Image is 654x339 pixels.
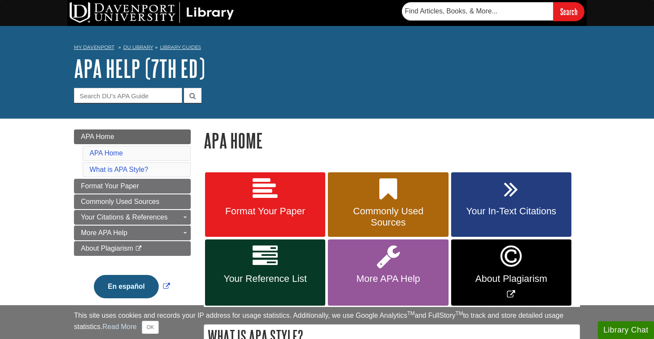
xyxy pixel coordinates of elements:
a: APA Home [90,149,123,157]
a: Your In-Text Citations [451,172,571,237]
a: Your Citations & References [74,210,191,225]
span: More APA Help [81,229,127,236]
span: Commonly Used Sources [81,198,159,205]
a: What is APA Style? [90,166,148,173]
nav: breadcrumb [74,42,580,55]
a: My Davenport [74,44,114,51]
a: Commonly Used Sources [74,194,191,209]
span: Your Reference List [212,273,319,284]
button: Close [142,321,159,334]
input: Find Articles, Books, & More... [402,2,553,20]
a: Read More [103,323,137,330]
a: Format Your Paper [74,179,191,194]
button: En español [94,275,158,298]
button: Library Chat [598,321,654,339]
i: This link opens in a new window [135,246,142,252]
a: More APA Help [74,226,191,240]
span: Your Citations & References [81,213,167,221]
a: APA Home [74,129,191,144]
span: Format Your Paper [212,206,319,217]
a: Format Your Paper [205,172,325,237]
span: About Plagiarism [81,245,133,252]
span: APA Home [81,133,114,140]
a: Link opens in new window [92,283,172,290]
input: Search DU's APA Guide [74,88,182,103]
a: Library Guides [160,44,201,50]
input: Search [553,2,584,21]
a: Link opens in new window [451,239,571,306]
h1: APA Home [204,129,580,152]
a: Your Reference List [205,239,325,306]
span: Commonly Used Sources [334,206,442,228]
form: Searches DU Library's articles, books, and more [402,2,584,21]
a: DU Library [123,44,153,50]
span: About Plagiarism [458,273,565,284]
span: Your In-Text Citations [458,206,565,217]
a: APA Help (7th Ed) [74,55,205,82]
a: Commonly Used Sources [328,172,448,237]
div: Guide Page Menu [74,129,191,313]
img: DU Library [70,2,234,23]
a: More APA Help [328,239,448,306]
span: Format Your Paper [81,182,139,190]
span: More APA Help [334,273,442,284]
a: About Plagiarism [74,241,191,256]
